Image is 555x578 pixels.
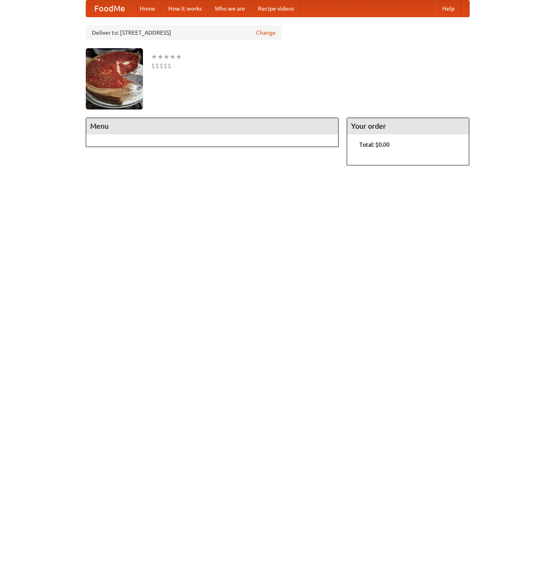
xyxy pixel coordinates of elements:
li: $ [155,61,159,70]
li: $ [159,61,163,70]
h4: Your order [347,118,469,134]
li: $ [163,61,167,70]
a: Help [436,0,461,17]
a: Change [256,29,276,37]
li: $ [151,61,155,70]
li: ★ [163,52,169,61]
a: Recipe videos [252,0,301,17]
li: ★ [176,52,182,61]
a: FoodMe [86,0,133,17]
a: Who we are [208,0,252,17]
li: $ [167,61,172,70]
img: angular.jpg [86,48,143,109]
li: ★ [169,52,176,61]
li: ★ [151,52,157,61]
div: Deliver to: [STREET_ADDRESS] [86,25,282,40]
h4: Menu [86,118,339,134]
a: How it works [162,0,208,17]
a: Home [133,0,162,17]
b: Total: $0.00 [359,141,390,148]
li: ★ [157,52,163,61]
